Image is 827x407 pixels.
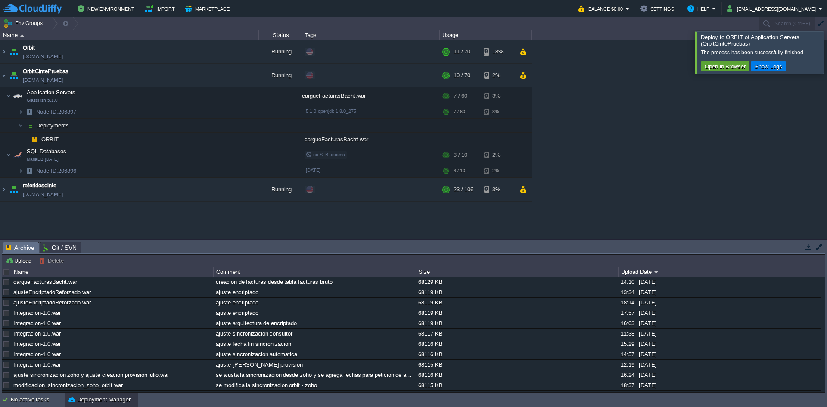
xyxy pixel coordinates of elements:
span: SQL Databases [26,148,68,155]
div: Running [259,64,302,87]
div: 14:10 | [DATE] [619,277,820,287]
div: ajuste arquitectura de encriptado [214,318,415,328]
div: 3% [484,178,512,201]
img: AMDAwAAAACH5BAEAAAAALAAAAAABAAEAAAICRAEAOw== [0,178,7,201]
div: 2% [484,164,512,177]
div: 23 / 106 [454,178,473,201]
a: Integracion-1.0.war [13,320,61,326]
a: Integracion-1.0.war [13,361,61,368]
img: CloudJiffy [3,3,62,14]
button: Env Groups [3,17,46,29]
img: AMDAwAAAACH5BAEAAAAALAAAAAABAAEAAAICRAEAOw== [6,146,11,164]
div: 2% [484,146,512,164]
button: Import [145,3,177,14]
div: Usage [440,30,531,40]
div: 68117 KB [416,329,618,339]
a: Application ServersGlassFish 5.1.0 [26,89,77,96]
div: 68115 KB [416,391,618,401]
a: ajuste sincronizacion zoho y ajuste creacion provision julio.war [13,372,169,378]
img: AMDAwAAAACH5BAEAAAAALAAAAAABAAEAAAICRAEAOw== [18,119,23,132]
div: 16:03 | [DATE] [619,318,820,328]
a: cargueFacturasBacht.war [13,279,77,285]
a: Orbit [23,43,35,52]
img: AMDAwAAAACH5BAEAAAAALAAAAAABAAEAAAICRAEAOw== [8,64,20,87]
div: Running [259,40,302,63]
div: 2% [484,64,512,87]
div: 17:57 | [DATE] [619,308,820,318]
div: 16:28 | [DATE] [619,391,820,401]
span: Application Servers [26,89,77,96]
a: Node ID:206896 [35,167,78,174]
div: Upload Date [619,267,821,277]
div: 68119 KB [416,287,618,297]
span: 5.1.0-openjdk-1.8.0_275 [306,109,356,114]
span: Deploy to ORBIT of Application Servers (OrbitCintePruebas) [701,34,799,47]
span: MariaDB [DATE] [27,157,59,162]
button: Help [687,3,712,14]
div: Size [417,267,618,277]
span: Git / SVN [43,242,77,253]
button: Open in Browser [702,62,748,70]
span: 206897 [35,108,78,115]
button: Marketplace [185,3,232,14]
a: referidoscinte [23,181,56,190]
img: AMDAwAAAACH5BAEAAAAALAAAAAABAAEAAAICRAEAOw== [0,40,7,63]
span: no SLB access [306,152,345,157]
div: 7 / 60 [454,87,467,105]
a: SQL DatabasesMariaDB [DATE] [26,148,68,155]
div: 18% [484,40,512,63]
img: AMDAwAAAACH5BAEAAAAALAAAAAABAAEAAAICRAEAOw== [0,64,7,87]
img: AMDAwAAAACH5BAEAAAAALAAAAAABAAEAAAICRAEAOw== [20,34,24,37]
span: [DATE] [306,168,320,173]
div: 16:24 | [DATE] [619,370,820,380]
div: Running [259,178,302,201]
div: 18:14 | [DATE] [619,298,820,308]
span: GlassFish 5.1.0 [27,98,58,103]
img: AMDAwAAAACH5BAEAAAAALAAAAAABAAEAAAICRAEAOw== [12,146,24,164]
a: ajusteEncriptadoReforzado.war [13,299,91,306]
a: [DOMAIN_NAME] [23,76,63,84]
span: Archive [6,242,34,253]
div: 68115 KB [416,380,618,390]
div: 68129 KB [416,277,618,287]
a: Integracion-1.0.war [13,330,61,337]
div: Name [1,30,258,40]
div: ajuste sincronizacion automatica [214,349,415,359]
button: Show Logs [752,62,785,70]
img: AMDAwAAAACH5BAEAAAAALAAAAAABAAEAAAICRAEAOw== [12,87,24,105]
button: Settings [640,3,677,14]
a: modificacion_sincronizacion_zoho_orbit.war [13,382,123,388]
img: AMDAwAAAACH5BAEAAAAALAAAAAABAAEAAAICRAEAOw== [23,119,35,132]
div: 15:29 | [DATE] [619,339,820,349]
div: Name [12,267,213,277]
img: AMDAwAAAACH5BAEAAAAALAAAAAABAAEAAAICRAEAOw== [8,178,20,201]
div: 3% [484,105,512,118]
div: se ajusta la sincronizacion desde zoho y se agrega fechas para peticion de aprobacion a gos y gf [214,370,415,380]
button: Deployment Manager [68,395,131,404]
div: 68116 KB [416,370,618,380]
img: AMDAwAAAACH5BAEAAAAALAAAAAABAAEAAAICRAEAOw== [6,87,11,105]
img: AMDAwAAAACH5BAEAAAAALAAAAAABAAEAAAICRAEAOw== [18,105,23,118]
div: Tags [302,30,439,40]
a: ORBIT [40,136,60,143]
div: Comment [214,267,416,277]
span: 206896 [35,167,78,174]
button: [EMAIL_ADDRESS][DOMAIN_NAME] [727,3,818,14]
a: Node ID:206897 [35,108,78,115]
div: The process has been successfully finished. [701,49,821,56]
a: Integracion-1.0.war [13,351,61,357]
div: ajuste sincronizacion consultor [214,329,415,339]
a: [DOMAIN_NAME] [23,190,63,199]
div: 68119 KB [416,318,618,328]
a: Integracion-1.0.war [13,341,61,347]
button: Balance $0.00 [578,3,625,14]
div: 13:34 | [DATE] [619,287,820,297]
div: ajuste fecha fin sincronizacion [214,339,415,349]
img: AMDAwAAAACH5BAEAAAAALAAAAAABAAEAAAICRAEAOw== [23,164,35,177]
a: Deployments [35,122,70,129]
div: 12:19 | [DATE] [619,360,820,370]
div: 11 / 70 [454,40,470,63]
div: se modifica la sincronizacion entre zoho y orbit. bajando la informacion a base de datos para tra... [214,391,415,401]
